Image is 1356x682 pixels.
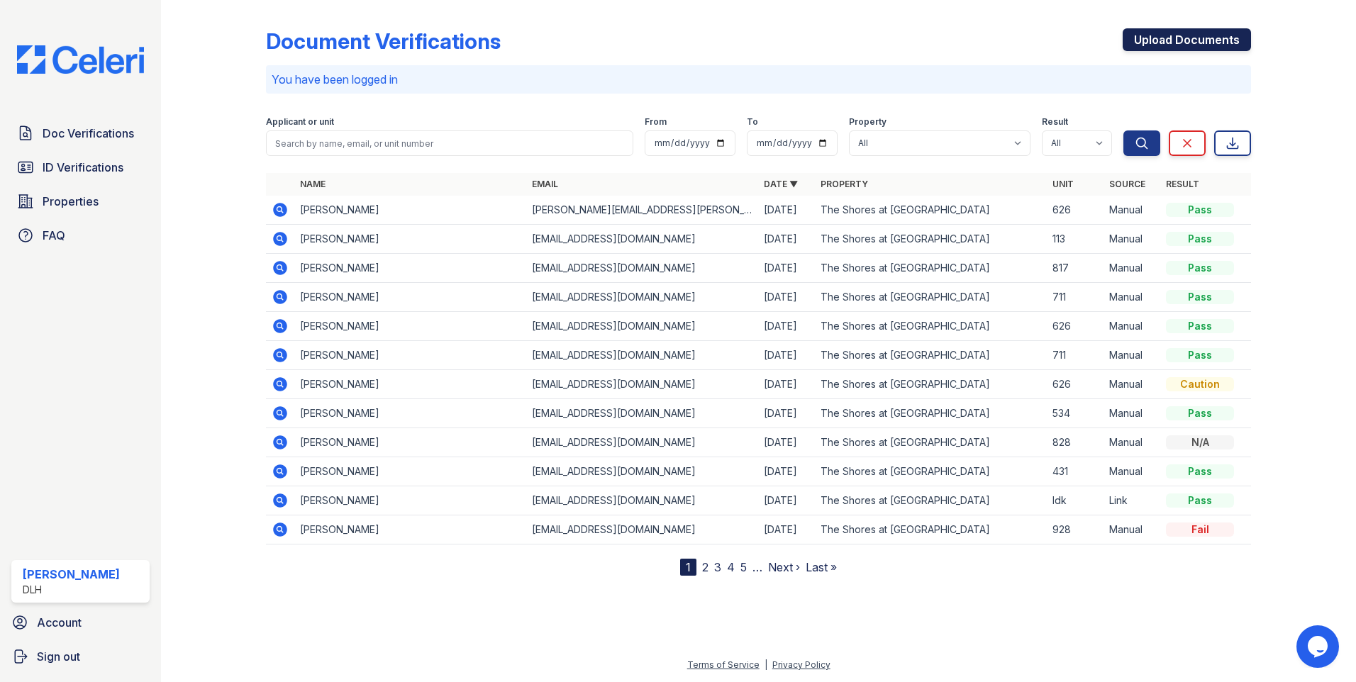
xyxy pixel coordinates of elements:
td: [PERSON_NAME] [294,457,526,486]
div: [PERSON_NAME] [23,566,120,583]
a: Source [1109,179,1145,189]
a: 5 [740,560,747,574]
img: CE_Logo_Blue-a8612792a0a2168367f1c8372b55b34899dd931a85d93a1a3d3e32e68fde9ad4.png [6,45,155,74]
div: DLH [23,583,120,597]
div: Fail [1166,522,1234,537]
td: [PERSON_NAME] [294,312,526,341]
td: [EMAIL_ADDRESS][DOMAIN_NAME] [526,312,758,341]
td: [DATE] [758,341,815,370]
td: [DATE] [758,254,815,283]
p: You have been logged in [272,71,1245,88]
td: [DATE] [758,399,815,428]
td: [DATE] [758,370,815,399]
td: [EMAIL_ADDRESS][DOMAIN_NAME] [526,428,758,457]
a: Email [532,179,558,189]
div: Pass [1166,290,1234,304]
td: Manual [1104,399,1160,428]
td: 817 [1047,254,1104,283]
div: Pass [1166,406,1234,420]
label: Applicant or unit [266,116,334,128]
div: Pass [1166,319,1234,333]
span: Properties [43,193,99,210]
td: 626 [1047,196,1104,225]
a: 2 [702,560,708,574]
td: [PERSON_NAME] [294,515,526,544]
td: 534 [1047,399,1104,428]
td: Manual [1104,196,1160,225]
span: ID Verifications [43,159,123,176]
td: 711 [1047,283,1104,312]
td: Idk [1047,486,1104,515]
td: Manual [1104,312,1160,341]
a: Name [300,179,326,189]
td: [DATE] [758,486,815,515]
a: Account [6,608,155,637]
a: Result [1166,179,1199,189]
td: The Shores at [GEOGRAPHIC_DATA] [815,341,1047,370]
td: The Shores at [GEOGRAPHIC_DATA] [815,457,1047,486]
td: [PERSON_NAME] [294,370,526,399]
td: [EMAIL_ADDRESS][DOMAIN_NAME] [526,486,758,515]
td: Manual [1104,254,1160,283]
td: [EMAIL_ADDRESS][DOMAIN_NAME] [526,225,758,254]
span: Doc Verifications [43,125,134,142]
td: The Shores at [GEOGRAPHIC_DATA] [815,283,1047,312]
div: | [765,659,767,670]
iframe: chat widget [1296,625,1342,668]
td: The Shores at [GEOGRAPHIC_DATA] [815,196,1047,225]
a: 3 [714,560,721,574]
td: [EMAIL_ADDRESS][DOMAIN_NAME] [526,341,758,370]
div: Pass [1166,348,1234,362]
td: Manual [1104,457,1160,486]
td: [DATE] [758,196,815,225]
td: [DATE] [758,312,815,341]
a: Privacy Policy [772,659,830,670]
a: Sign out [6,642,155,671]
td: The Shores at [GEOGRAPHIC_DATA] [815,225,1047,254]
td: Manual [1104,515,1160,544]
td: The Shores at [GEOGRAPHIC_DATA] [815,312,1047,341]
td: [PERSON_NAME] [294,254,526,283]
td: The Shores at [GEOGRAPHIC_DATA] [815,515,1047,544]
div: Pass [1166,493,1234,508]
a: Doc Verifications [11,119,150,147]
label: Result [1042,116,1068,128]
td: 828 [1047,428,1104,457]
a: Last » [806,560,837,574]
td: [EMAIL_ADDRESS][DOMAIN_NAME] [526,370,758,399]
span: Account [37,614,82,631]
td: The Shores at [GEOGRAPHIC_DATA] [815,486,1047,515]
a: Terms of Service [687,659,760,670]
span: … [752,559,762,576]
td: [PERSON_NAME] [294,399,526,428]
a: Properties [11,187,150,216]
div: Pass [1166,464,1234,479]
div: 1 [680,559,696,576]
span: FAQ [43,227,65,244]
td: 711 [1047,341,1104,370]
a: Unit [1052,179,1074,189]
td: Link [1104,486,1160,515]
div: Document Verifications [266,28,501,54]
td: [EMAIL_ADDRESS][DOMAIN_NAME] [526,283,758,312]
td: The Shores at [GEOGRAPHIC_DATA] [815,370,1047,399]
input: Search by name, email, or unit number [266,130,633,156]
td: [PERSON_NAME] [294,486,526,515]
td: [PERSON_NAME] [294,428,526,457]
td: [EMAIL_ADDRESS][DOMAIN_NAME] [526,515,758,544]
td: [DATE] [758,225,815,254]
td: 626 [1047,312,1104,341]
td: [EMAIL_ADDRESS][DOMAIN_NAME] [526,457,758,486]
a: 4 [727,560,735,574]
td: [PERSON_NAME] [294,283,526,312]
div: Pass [1166,203,1234,217]
td: The Shores at [GEOGRAPHIC_DATA] [815,399,1047,428]
div: N/A [1166,435,1234,449]
td: [EMAIL_ADDRESS][DOMAIN_NAME] [526,399,758,428]
a: Next › [768,560,800,574]
label: From [645,116,667,128]
td: [DATE] [758,457,815,486]
td: [EMAIL_ADDRESS][DOMAIN_NAME] [526,254,758,283]
td: 431 [1047,457,1104,486]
